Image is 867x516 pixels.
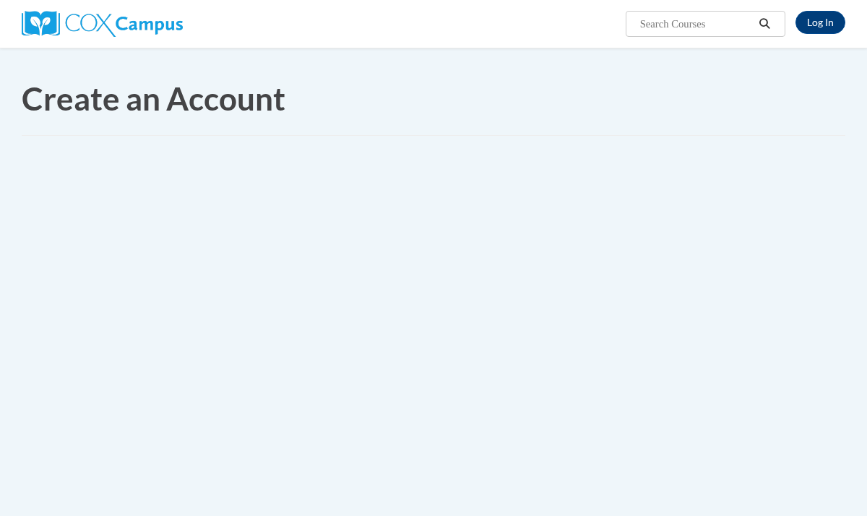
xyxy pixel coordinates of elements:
a: Log In [795,11,845,34]
span: Create an Account [22,79,285,117]
button: Search [754,15,776,33]
img: Cox Campus [22,11,183,37]
i:  [759,19,772,30]
input: Search Courses [639,15,754,33]
a: Cox Campus [22,17,183,29]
